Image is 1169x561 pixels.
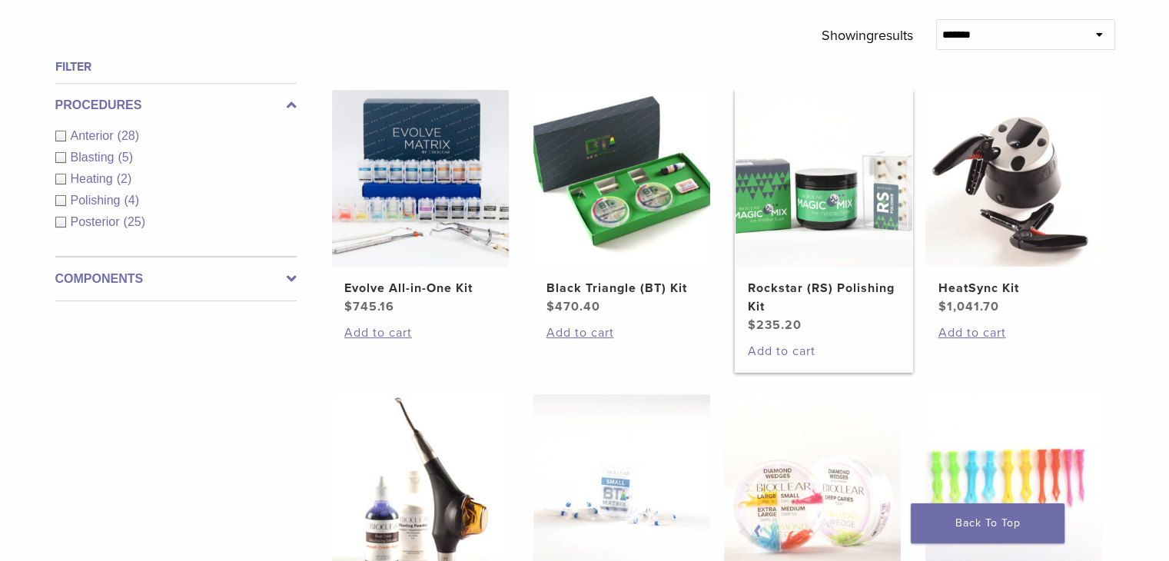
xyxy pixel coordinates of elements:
span: (5) [118,151,133,164]
span: $ [344,299,353,314]
img: Black Triangle (BT) Kit [533,90,710,267]
h2: Rockstar (RS) Polishing Kit [748,279,900,316]
span: Heating [71,172,117,185]
a: Add to cart: “Black Triangle (BT) Kit” [546,324,698,342]
span: Posterior [71,215,124,228]
a: Evolve All-in-One KitEvolve All-in-One Kit $745.16 [331,90,510,316]
label: Components [55,270,297,288]
span: Anterior [71,129,118,142]
span: (28) [118,129,139,142]
span: (25) [124,215,145,228]
a: Black Triangle (BT) KitBlack Triangle (BT) Kit $470.40 [533,90,712,316]
a: Back To Top [911,503,1064,543]
label: Procedures [55,96,297,115]
a: Rockstar (RS) Polishing KitRockstar (RS) Polishing Kit $235.20 [735,90,914,334]
a: Add to cart: “HeatSync Kit” [938,324,1090,342]
img: Evolve All-in-One Kit [332,90,509,267]
h4: Filter [55,58,297,76]
span: $ [938,299,946,314]
a: HeatSync KitHeatSync Kit $1,041.70 [925,90,1104,316]
span: (2) [117,172,132,185]
span: Polishing [71,194,125,207]
bdi: 745.16 [344,299,394,314]
bdi: 235.20 [748,317,802,333]
a: Add to cart: “Evolve All-in-One Kit” [344,324,496,342]
span: Blasting [71,151,118,164]
h2: Black Triangle (BT) Kit [546,279,698,297]
h2: HeatSync Kit [938,279,1090,297]
span: $ [748,317,756,333]
span: (4) [124,194,139,207]
img: HeatSync Kit [925,90,1102,267]
span: $ [546,299,554,314]
bdi: 1,041.70 [938,299,998,314]
img: Rockstar (RS) Polishing Kit [736,90,912,267]
h2: Evolve All-in-One Kit [344,279,496,297]
bdi: 470.40 [546,299,599,314]
p: Showing results [822,19,913,51]
a: Add to cart: “Rockstar (RS) Polishing Kit” [748,342,900,360]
